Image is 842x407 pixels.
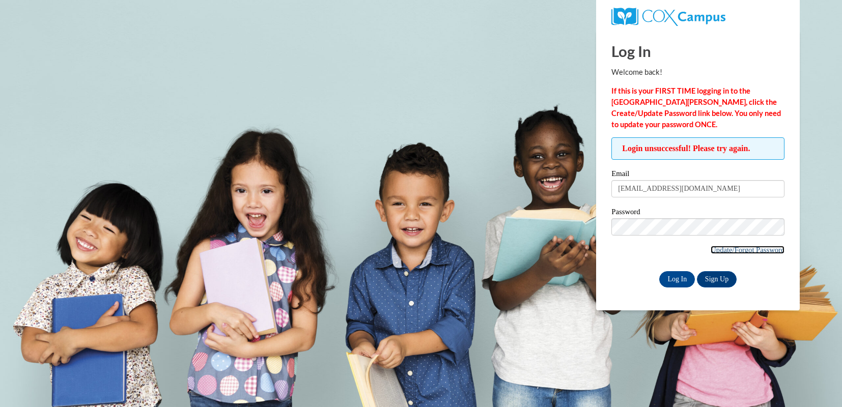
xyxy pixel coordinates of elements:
a: Sign Up [697,271,737,287]
input: Log In [659,271,695,287]
img: COX Campus [611,8,725,26]
p: Welcome back! [611,67,784,78]
strong: If this is your FIRST TIME logging in to the [GEOGRAPHIC_DATA][PERSON_NAME], click the Create/Upd... [611,86,781,129]
label: Password [611,208,784,218]
h1: Log In [611,41,784,62]
a: Update/Forgot Password [711,246,784,254]
a: COX Campus [611,12,725,20]
span: Login unsuccessful! Please try again. [611,137,784,160]
label: Email [611,170,784,180]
